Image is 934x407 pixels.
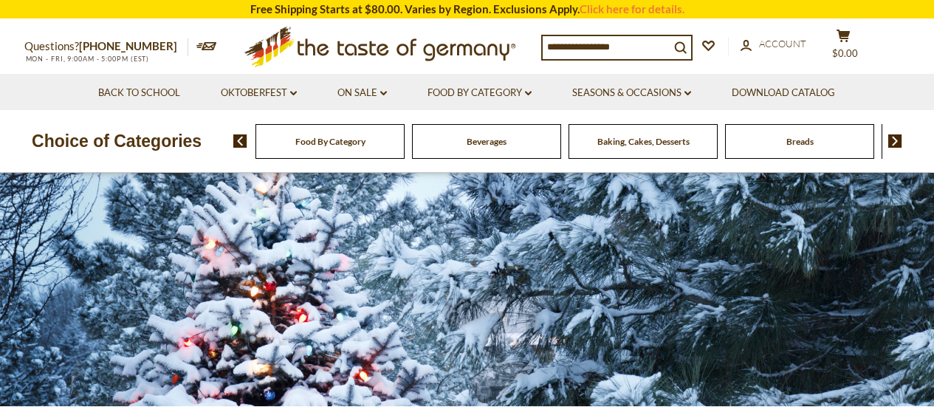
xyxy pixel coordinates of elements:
[233,134,247,148] img: previous arrow
[759,38,806,49] span: Account
[580,2,684,16] a: Click here for details.
[295,136,365,147] a: Food By Category
[786,136,814,147] a: Breads
[427,85,532,101] a: Food By Category
[24,37,188,56] p: Questions?
[822,29,866,66] button: $0.00
[732,85,835,101] a: Download Catalog
[832,47,858,59] span: $0.00
[24,55,150,63] span: MON - FRI, 9:00AM - 5:00PM (EST)
[597,136,690,147] a: Baking, Cakes, Desserts
[467,136,507,147] a: Beverages
[572,85,691,101] a: Seasons & Occasions
[79,39,177,52] a: [PHONE_NUMBER]
[741,36,806,52] a: Account
[98,85,180,101] a: Back to School
[337,85,387,101] a: On Sale
[888,134,902,148] img: next arrow
[221,85,297,101] a: Oktoberfest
